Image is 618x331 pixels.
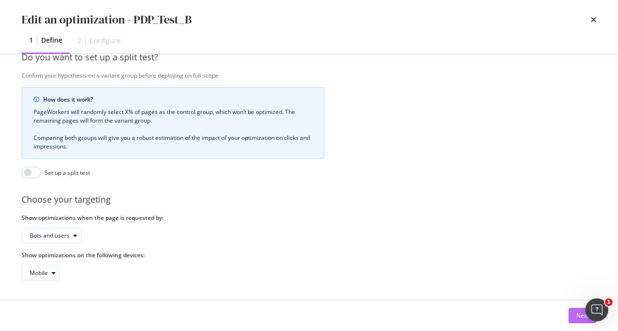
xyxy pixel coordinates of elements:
button: Mobile [22,265,60,281]
div: Next [576,311,589,320]
div: 1 [29,35,33,45]
button: Next [569,308,596,323]
div: Bots and users [30,233,69,239]
div: Mobile [30,270,48,276]
button: Bots and users [22,228,81,243]
div: 2 [78,36,81,46]
iframe: Intercom live chat [585,298,608,321]
label: Show optimizations when the page is requested by: [22,214,324,222]
span: 1 [605,298,613,306]
div: PageWorkers will randomly select X% of pages as the control group, which won’t be optimized. The ... [34,108,312,151]
label: Show optimizations on the following devices: [22,251,324,259]
div: Define [41,35,62,45]
div: Edit an optimization - PDP_Test_B [22,11,192,28]
div: Configure [90,36,121,46]
div: How does it work? [43,95,312,104]
div: Set up a split test [45,169,90,177]
div: info banner [22,87,324,159]
div: times [591,11,596,28]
